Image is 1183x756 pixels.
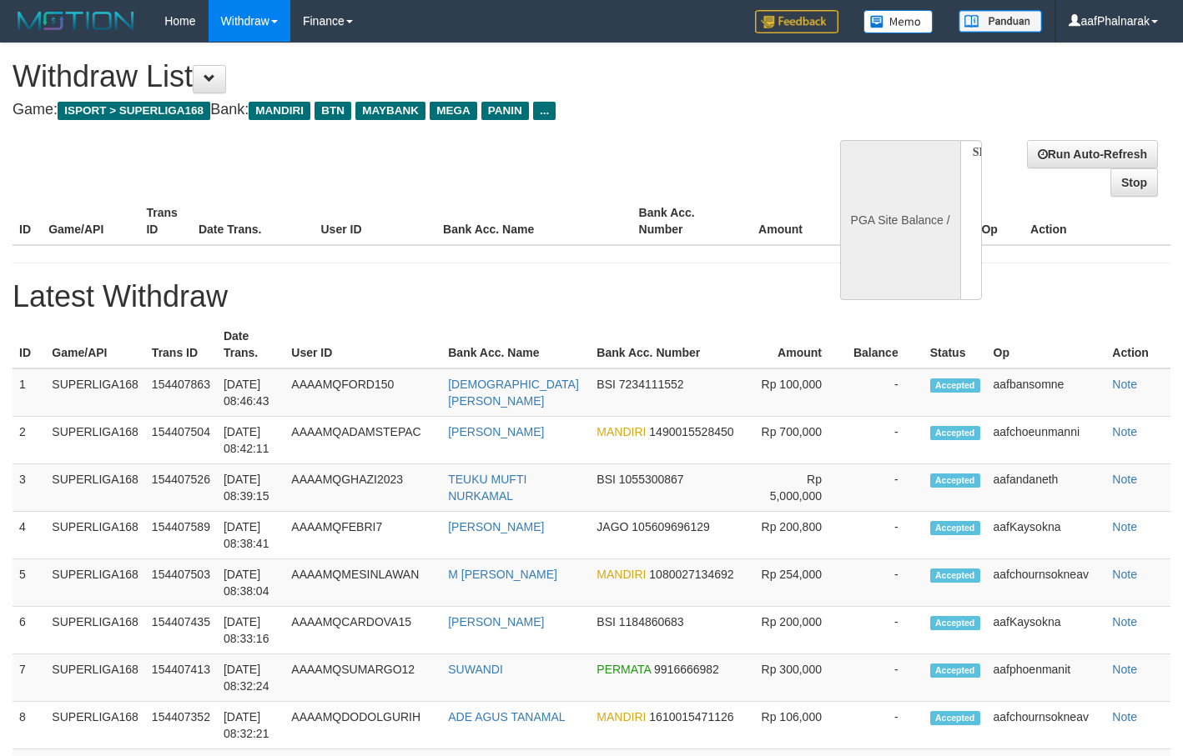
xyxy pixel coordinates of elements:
[217,559,284,607] td: [DATE] 08:38:04
[987,321,1106,368] th: Op
[649,710,733,723] span: 1610015471126
[930,711,980,725] span: Accepted
[654,663,719,676] span: 9916666982
[284,368,441,417] td: AAAAMQFORD150
[145,702,217,749] td: 154407352
[217,321,284,368] th: Date Trans.
[750,702,847,749] td: Rp 106,000
[284,321,441,368] th: User ID
[13,198,42,245] th: ID
[847,559,924,607] td: -
[750,417,847,464] td: Rp 700,000
[45,654,145,702] td: SUPERLIGA168
[597,615,616,628] span: BSI
[441,321,590,368] th: Bank Acc. Name
[217,417,284,464] td: [DATE] 08:42:11
[597,710,646,723] span: MANDIRI
[1110,168,1158,197] a: Stop
[13,368,45,417] td: 1
[930,616,980,630] span: Accepted
[45,702,145,749] td: SUPERLIGA168
[930,521,980,535] span: Accepted
[45,417,145,464] td: SUPERLIGA168
[987,368,1106,417] td: aafbansomne
[481,102,529,120] span: PANIN
[13,321,45,368] th: ID
[597,663,651,676] span: PERMATA
[42,198,139,245] th: Game/API
[750,368,847,417] td: Rp 100,000
[847,654,924,702] td: -
[847,368,924,417] td: -
[847,417,924,464] td: -
[217,368,284,417] td: [DATE] 08:46:43
[1105,321,1170,368] th: Action
[436,198,632,245] th: Bank Acc. Name
[863,10,934,33] img: Button%20Memo.svg
[597,568,646,581] span: MANDIRI
[750,321,847,368] th: Amount
[145,417,217,464] td: 154407504
[145,512,217,559] td: 154407589
[847,464,924,512] td: -
[13,559,45,607] td: 5
[58,102,210,120] span: ISPORT > SUPERLIGA168
[45,559,145,607] td: SUPERLIGA168
[217,464,284,512] td: [DATE] 08:39:15
[619,378,684,391] span: 7234111552
[987,654,1106,702] td: aafphoenmanit
[145,464,217,512] td: 154407526
[448,520,544,533] a: [PERSON_NAME]
[930,568,980,583] span: Accepted
[649,568,733,581] span: 1080027134692
[597,425,646,438] span: MANDIRI
[13,702,45,749] td: 8
[987,559,1106,607] td: aafchournsokneav
[284,559,441,607] td: AAAAMQMESINLAWAN
[619,615,684,628] span: 1184860683
[145,607,217,654] td: 154407435
[13,8,139,33] img: MOTION_logo.png
[355,102,425,120] span: MAYBANK
[1112,378,1137,391] a: Note
[284,607,441,654] td: AAAAMQCARDOVA15
[750,559,847,607] td: Rp 254,000
[13,607,45,654] td: 6
[1027,140,1158,168] a: Run Auto-Refresh
[284,417,441,464] td: AAAAMQADAMSTEPAC
[987,464,1106,512] td: aafandaneth
[430,102,477,120] span: MEGA
[217,512,284,559] td: [DATE] 08:38:41
[145,368,217,417] td: 154407863
[45,368,145,417] td: SUPERLIGA168
[1112,663,1137,676] a: Note
[1112,520,1137,533] a: Note
[847,512,924,559] td: -
[315,198,437,245] th: User ID
[597,520,628,533] span: JAGO
[13,60,772,93] h1: Withdraw List
[13,417,45,464] td: 2
[959,10,1042,33] img: panduan.png
[987,702,1106,749] td: aafchournsokneav
[284,512,441,559] td: AAAAMQFEBRI7
[1112,710,1137,723] a: Note
[284,654,441,702] td: AAAAMQSUMARGO12
[448,473,526,503] a: TEUKU MUFTI NURKAMAL
[45,607,145,654] td: SUPERLIGA168
[847,702,924,749] td: -
[448,568,557,581] a: M [PERSON_NAME]
[924,321,987,368] th: Status
[45,464,145,512] td: SUPERLIGA168
[448,710,565,723] a: ADE AGUS TANAMAL
[139,198,192,245] th: Trans ID
[284,464,441,512] td: AAAAMQGHAZI2023
[987,417,1106,464] td: aafchoeunmanni
[840,140,960,300] div: PGA Site Balance /
[315,102,351,120] span: BTN
[217,702,284,749] td: [DATE] 08:32:21
[828,198,918,245] th: Balance
[448,615,544,628] a: [PERSON_NAME]
[590,321,750,368] th: Bank Acc. Number
[448,663,503,676] a: SUWANDI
